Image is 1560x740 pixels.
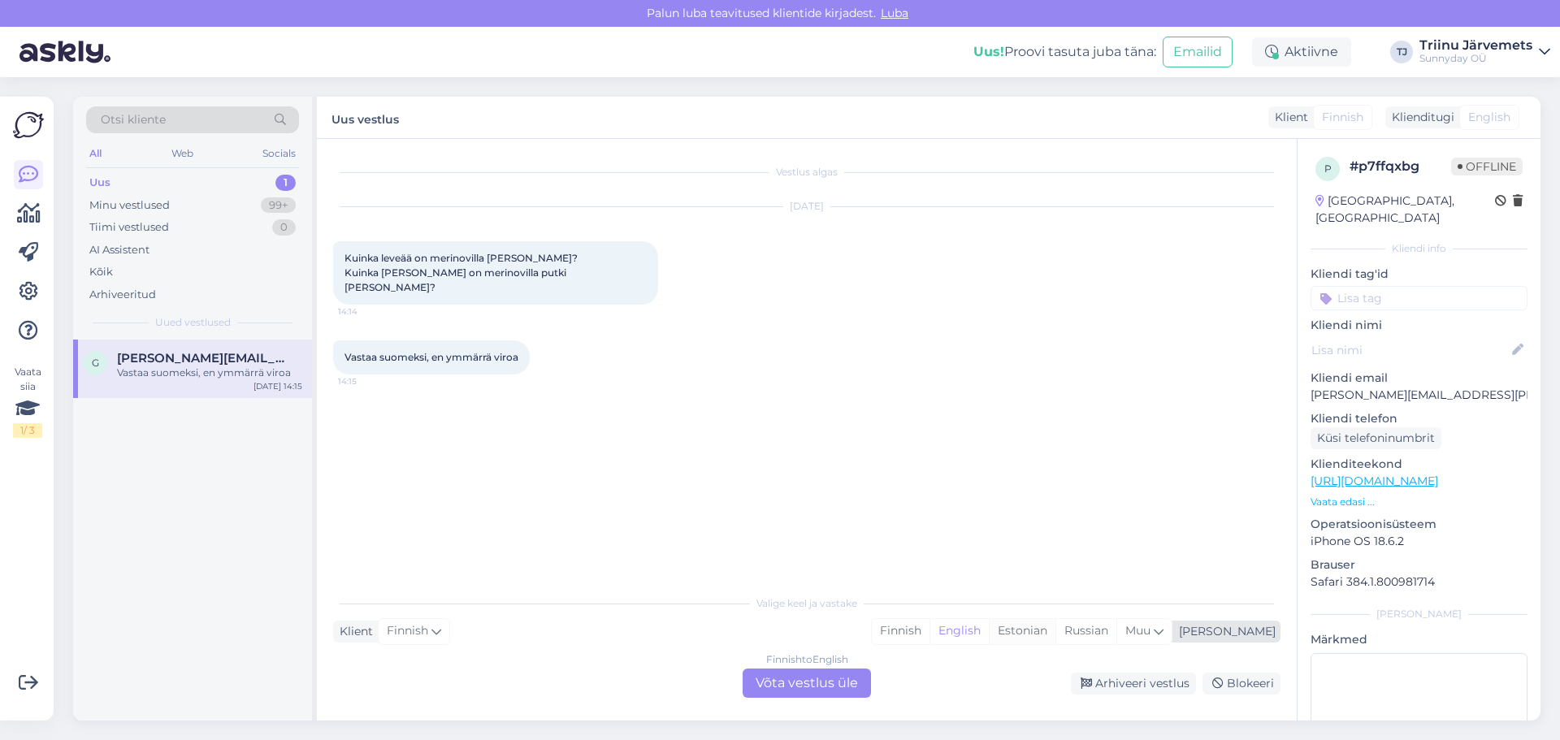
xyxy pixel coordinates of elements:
[89,264,113,280] div: Kõik
[1311,286,1527,310] input: Lisa tag
[1311,516,1527,533] p: Operatsioonisüsteem
[13,365,42,438] div: Vaata siia
[333,165,1280,180] div: Vestlus algas
[168,143,197,164] div: Web
[1385,109,1454,126] div: Klienditugi
[1311,241,1527,256] div: Kliendi info
[766,652,848,667] div: Finnish to English
[1451,158,1523,175] span: Offline
[1311,533,1527,550] p: iPhone OS 18.6.2
[344,252,580,293] span: Kuinka leveää on merinovilla [PERSON_NAME]? Kuinka [PERSON_NAME] on merinovilla putki [PERSON_NAME]?
[13,423,42,438] div: 1 / 3
[333,623,373,640] div: Klient
[1311,370,1527,387] p: Kliendi email
[101,111,166,128] span: Otsi kliente
[1311,456,1527,473] p: Klienditeekond
[117,366,302,380] div: Vastaa suomeksi, en ymmärrä viroa
[1419,52,1532,65] div: Sunnyday OÜ
[1268,109,1308,126] div: Klient
[1311,387,1527,404] p: [PERSON_NAME][EMAIL_ADDRESS][PERSON_NAME][DOMAIN_NAME]
[275,175,296,191] div: 1
[1311,410,1527,427] p: Kliendi telefon
[331,106,399,128] label: Uus vestlus
[1311,607,1527,621] div: [PERSON_NAME]
[259,143,299,164] div: Socials
[1419,39,1550,65] a: Triinu JärvemetsSunnyday OÜ
[973,44,1004,59] b: Uus!
[973,42,1156,62] div: Proovi tasuta juba täna:
[929,619,989,643] div: English
[387,622,428,640] span: Finnish
[1071,673,1196,695] div: Arhiveeri vestlus
[333,596,1280,611] div: Valige keel ja vastake
[1324,162,1332,175] span: p
[155,315,231,330] span: Uued vestlused
[1350,157,1451,176] div: # p7ffqxbg
[338,305,399,318] span: 14:14
[89,219,169,236] div: Tiimi vestlused
[1172,623,1276,640] div: [PERSON_NAME]
[1311,556,1527,573] p: Brauser
[1163,37,1233,67] button: Emailid
[89,175,110,191] div: Uus
[86,143,105,164] div: All
[272,219,296,236] div: 0
[261,197,296,214] div: 99+
[1311,341,1509,359] input: Lisa nimi
[1468,109,1510,126] span: English
[338,375,399,387] span: 14:15
[13,110,44,141] img: Askly Logo
[1315,193,1495,227] div: [GEOGRAPHIC_DATA], [GEOGRAPHIC_DATA]
[1311,317,1527,334] p: Kliendi nimi
[1125,623,1150,638] span: Muu
[1322,109,1363,126] span: Finnish
[1311,427,1441,449] div: Küsi telefoninumbrit
[989,619,1055,643] div: Estonian
[1419,39,1532,52] div: Triinu Järvemets
[1202,673,1280,695] div: Blokeeri
[876,6,913,20] span: Luba
[333,199,1280,214] div: [DATE]
[1252,37,1351,67] div: Aktiivne
[1055,619,1116,643] div: Russian
[1311,573,1527,591] p: Safari 384.1.800981714
[92,357,99,369] span: g
[1311,631,1527,648] p: Märkmed
[253,380,302,392] div: [DATE] 14:15
[344,351,518,363] span: Vastaa suomeksi, en ymmärrä viroa
[872,619,929,643] div: Finnish
[89,242,149,258] div: AI Assistent
[89,287,156,303] div: Arhiveeritud
[89,197,170,214] div: Minu vestlused
[743,669,871,698] div: Võta vestlus üle
[117,351,286,366] span: greta.kalla@gmail.com
[1311,495,1527,509] p: Vaata edasi ...
[1311,266,1527,283] p: Kliendi tag'id
[1311,474,1438,488] a: [URL][DOMAIN_NAME]
[1390,41,1413,63] div: TJ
